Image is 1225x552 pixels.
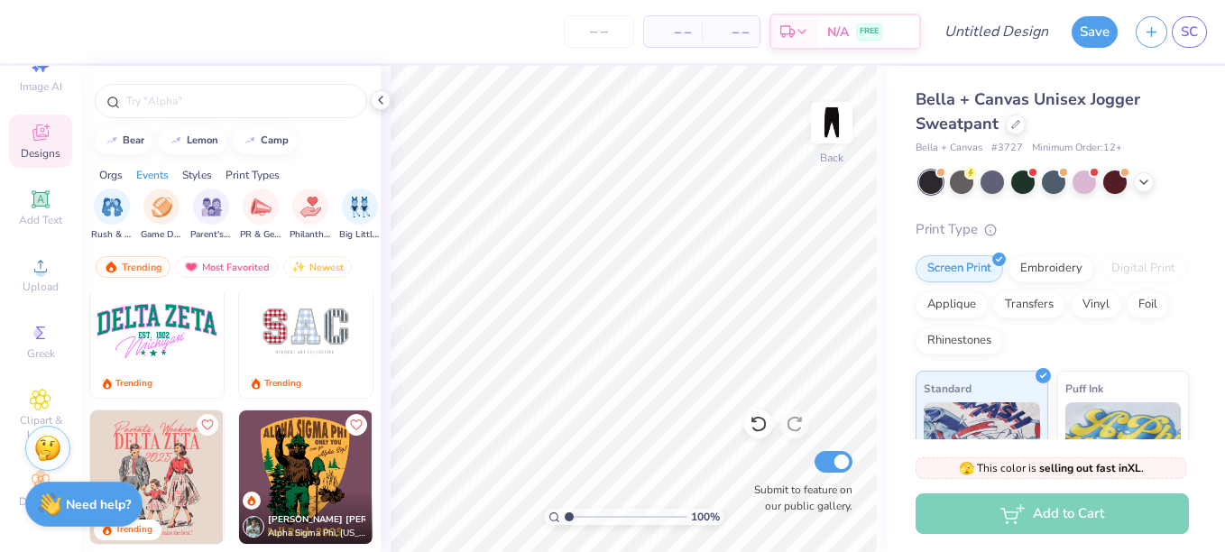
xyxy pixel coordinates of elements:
img: trending.gif [104,261,118,273]
input: Try "Alpha" [124,92,355,110]
div: Vinyl [1071,291,1121,318]
span: Clipart & logos [9,413,72,442]
div: Trending [264,377,301,391]
div: filter for Philanthropy [290,189,331,242]
img: Game Day Image [152,197,172,217]
span: Greek [27,346,55,361]
div: Print Type [916,219,1189,240]
span: This color is . [959,460,1144,476]
img: cfc09845-06fa-4cab-a0fd-9f0e5e8632fb [372,410,505,544]
div: camp [261,135,289,145]
div: Embroidery [1009,255,1094,282]
img: 39ea97ce-e064-4730-a929-94106abf4155 [223,410,356,544]
span: N/A [827,23,849,41]
span: 100 % [691,509,720,525]
img: 436c877f-569b-47a3-b0c3-6d9eb6de6573 [239,264,373,398]
span: # 3727 [991,141,1023,156]
span: Upload [23,280,59,294]
div: filter for Game Day [141,189,182,242]
input: Untitled Design [930,14,1063,50]
span: Image AI [20,79,62,94]
span: Parent's Weekend [190,228,232,242]
button: filter button [141,189,182,242]
div: Applique [916,291,988,318]
span: Add Text [19,213,62,227]
span: – – [655,23,691,41]
div: Trending [96,256,170,278]
img: 8e048692-0675-4ab7-9df7-e7882566fe1c [239,410,373,544]
div: filter for Big Little Reveal [339,189,381,242]
img: Standard [924,402,1040,492]
div: Screen Print [916,255,1003,282]
button: filter button [339,189,381,242]
div: Print Types [226,167,280,183]
div: filter for Parent's Weekend [190,189,232,242]
span: FREE [860,25,879,38]
button: Like [345,414,367,436]
span: – – [713,23,749,41]
div: Transfers [993,291,1065,318]
img: trend_line.gif [105,135,119,146]
div: bear [123,135,144,145]
button: bear [95,127,152,154]
span: Bella + Canvas [916,141,982,156]
div: Digital Print [1100,255,1187,282]
img: Rush & Bid Image [102,197,123,217]
div: Orgs [99,167,123,183]
img: 6623d0a9-884a-4f7d-bea7-3f86e2763f82 [90,410,224,544]
span: 🫣 [959,460,974,477]
button: Like [197,414,218,436]
span: Standard [924,379,972,398]
div: Trending [115,523,152,537]
button: filter button [240,189,281,242]
span: [PERSON_NAME] [PERSON_NAME] [268,513,420,526]
img: Big Little Reveal Image [350,197,370,217]
strong: Need help? [66,496,131,513]
span: Minimum Order: 12 + [1032,141,1122,156]
span: Alpha Sigma Phi, [US_STATE][GEOGRAPHIC_DATA] [268,527,365,540]
div: Events [136,167,169,183]
div: Newest [283,256,352,278]
img: a0e331a5-288e-4a0f-a787-18372e132301 [372,264,505,398]
img: trend_line.gif [243,135,257,146]
img: Newest.gif [291,261,306,273]
div: Rhinestones [916,327,1003,354]
button: Save [1072,16,1118,48]
label: Submit to feature on our public gallery. [744,482,852,514]
span: SC [1181,22,1198,42]
img: PR & General Image [251,197,272,217]
button: filter button [91,189,133,242]
div: filter for PR & General [240,189,281,242]
img: Parent's Weekend Image [201,197,222,217]
button: filter button [190,189,232,242]
span: Bella + Canvas Unisex Jogger Sweatpant [916,88,1140,134]
div: lemon [187,135,218,145]
img: Puff Ink [1065,402,1182,492]
div: Foil [1127,291,1169,318]
span: Designs [21,146,60,161]
img: d13f5555-4251-46a1-a755-3254b15bfdee [90,264,224,398]
button: camp [233,127,297,154]
span: Game Day [141,228,182,242]
strong: selling out fast in XL [1039,461,1141,475]
div: Styles [182,167,212,183]
img: most_fav.gif [184,261,198,273]
img: Avatar [243,516,264,538]
span: Big Little Reveal [339,228,381,242]
input: – – [564,15,634,48]
span: Decorate [19,494,62,509]
button: lemon [159,127,226,154]
span: Philanthropy [290,228,331,242]
div: Trending [115,377,152,391]
span: PR & General [240,228,281,242]
a: SC [1172,16,1207,48]
button: filter button [290,189,331,242]
img: Back [814,105,850,141]
img: e80ea0d2-9d71-403f-a332-3f89f0b0961f [223,264,356,398]
span: Rush & Bid [91,228,133,242]
span: Puff Ink [1065,379,1103,398]
img: Philanthropy Image [300,197,321,217]
div: Most Favorited [176,256,278,278]
div: filter for Rush & Bid [91,189,133,242]
img: trend_line.gif [169,135,183,146]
